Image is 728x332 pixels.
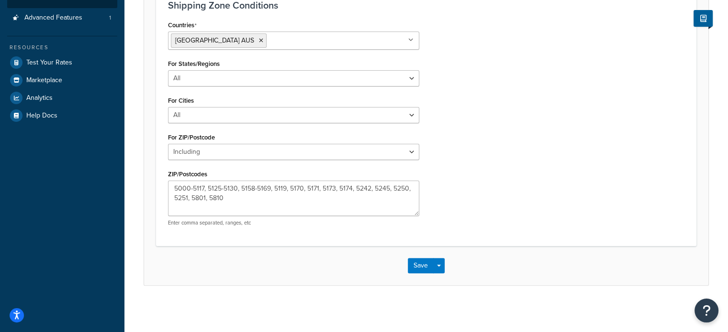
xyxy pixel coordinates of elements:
span: Advanced Features [24,14,82,22]
span: Test Your Rates [26,59,72,67]
span: Help Docs [26,112,57,120]
li: Advanced Features [7,9,117,27]
button: Save [408,258,434,273]
a: Marketplace [7,72,117,89]
span: [GEOGRAPHIC_DATA] AUS [175,35,254,45]
a: Analytics [7,89,117,107]
span: Analytics [26,94,53,102]
label: For States/Regions [168,60,220,67]
span: Marketplace [26,76,62,85]
label: For Cities [168,97,194,104]
p: Enter comma separated, ranges, etc [168,219,419,226]
a: Advanced Features1 [7,9,117,27]
textarea: 5000-5117, 5125-5130, 5158-5169, 5119, 5170, 5171, 5173, 5174, 5242, 5245, 5250, 5251, 5801, 5810 [168,181,419,216]
a: Help Docs [7,107,117,124]
div: Resources [7,43,117,52]
button: Show Help Docs [694,10,713,27]
button: Open Resource Center [694,299,718,322]
label: ZIP/Postcodes [168,171,207,178]
label: Countries [168,21,197,29]
label: For ZIP/Postcode [168,134,215,141]
span: 1 [109,14,111,22]
a: Test Your Rates [7,54,117,71]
